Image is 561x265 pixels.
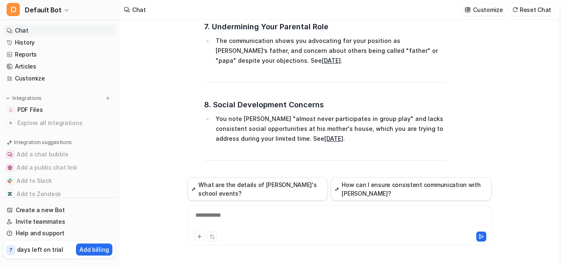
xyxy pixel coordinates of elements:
button: Add to SlackAdd to Slack [3,174,115,187]
img: reset [512,7,518,13]
p: 7 [9,246,12,254]
button: What are the details of [PERSON_NAME]'s school events? [188,177,328,201]
a: Articles [3,61,115,72]
li: You note [PERSON_NAME] "almost never participates in group play" and lacks consistent social oppo... [213,114,446,144]
a: History [3,37,115,48]
img: expand menu [5,95,11,101]
a: Explore all integrations [3,117,115,129]
p: Integrations [12,95,42,102]
p: Customize [473,5,503,14]
button: Add a public chat linkAdd a public chat link [3,161,115,174]
button: Customize [462,4,506,16]
img: PDF Files [8,107,13,112]
div: Chat [132,5,146,14]
h3: 7. Undermining Your Parental Role [204,21,446,33]
img: Add to Slack [7,178,12,183]
a: Reports [3,49,115,60]
a: Chat [3,25,115,36]
button: Add to ZendeskAdd to Zendesk [3,187,115,201]
img: customize [465,7,471,13]
a: Create a new Bot [3,204,115,216]
img: Add a chat bubble [7,152,12,157]
button: How can I ensure consistent communication with [PERSON_NAME]? [331,177,492,201]
button: Add billing [76,244,112,256]
p: Add billing [79,245,109,254]
p: Integration suggestions [14,139,71,146]
img: Add a public chat link [7,165,12,170]
button: Add a chat bubbleAdd a chat bubble [3,148,115,161]
span: PDF Files [17,106,43,114]
h3: 9. Supervision and Care [204,177,446,189]
img: menu_add.svg [105,95,111,101]
a: PDF FilesPDF Files [3,104,115,116]
span: Default Bot [25,4,62,16]
img: Add to Zendesk [7,192,12,196]
a: [DATE] [322,57,341,64]
button: Reset Chat [510,4,554,16]
a: Help and support [3,227,115,239]
li: The communication shows you advocating for your position as [PERSON_NAME]’s father, and concern a... [213,36,446,66]
a: Invite teammates [3,216,115,227]
a: [DATE] [324,135,343,142]
img: explore all integrations [7,119,15,127]
p: days left on trial [17,245,63,254]
h3: 8. Social Development Concerns [204,99,446,111]
a: Customize [3,73,115,84]
button: Integrations [3,94,44,102]
span: Explore all integrations [17,116,112,130]
span: D [7,3,20,16]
